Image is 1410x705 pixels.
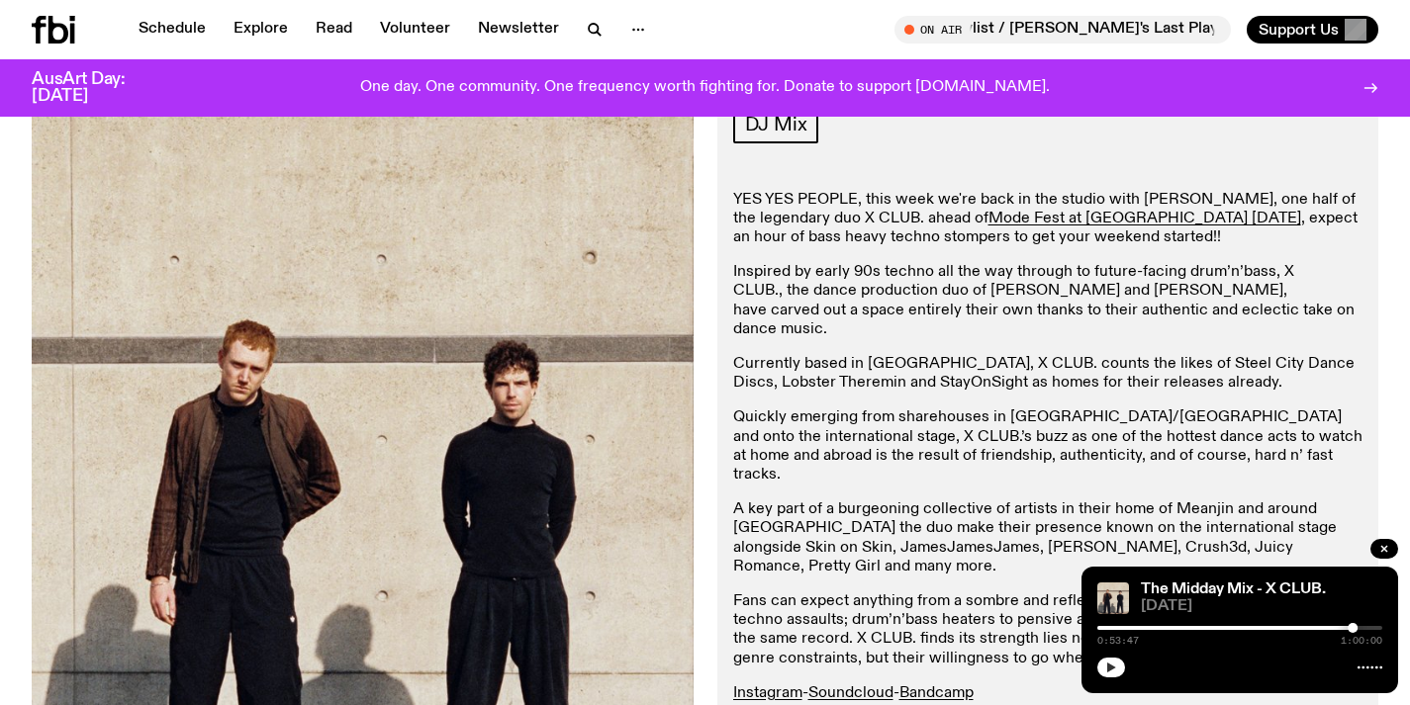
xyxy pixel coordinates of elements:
[1341,636,1382,646] span: 1:00:00
[1141,599,1382,614] span: [DATE]
[733,685,802,701] a: Instagram
[733,106,819,143] a: DJ Mix
[894,16,1231,44] button: On AirThe Playlist / [PERSON_NAME]'s Last Playlist :'( w/ [PERSON_NAME], [PERSON_NAME], [PERSON_N...
[127,16,218,44] a: Schedule
[1097,636,1139,646] span: 0:53:47
[368,16,462,44] a: Volunteer
[1259,21,1339,39] span: Support Us
[733,355,1363,393] p: Currently based in [GEOGRAPHIC_DATA], X CLUB. counts the likes of Steel City Dance Discs, Lobster...
[733,684,1363,703] p: - -
[733,191,1363,248] p: YES YES PEOPLE, this week we're back in the studio with [PERSON_NAME], one half of the legendary ...
[899,685,974,701] a: Bandcamp
[360,79,1050,97] p: One day. One community. One frequency worth fighting for. Donate to support [DOMAIN_NAME].
[1247,16,1378,44] button: Support Us
[1141,581,1326,597] a: The Midday Mix - X CLUB.
[304,16,364,44] a: Read
[733,592,1363,668] p: Fans can expect anything from a sombre and reflective vocal-driven trance track to allout techno ...
[733,408,1363,485] p: Quickly emerging from sharehouses in [GEOGRAPHIC_DATA]/[GEOGRAPHIC_DATA] and onto the internation...
[988,211,1301,226] a: Mode Fest at [GEOGRAPHIC_DATA] [DATE]
[32,71,158,105] h3: AusArt Day: [DATE]
[222,16,300,44] a: Explore
[745,114,807,135] span: DJ Mix
[733,500,1363,576] p: A key part of a burgeoning collective of artists in their home of Meanjin and around [GEOGRAPHIC_...
[733,263,1363,339] p: Inspired by early 90s techno all the way through to future-facing drum’n’bass, X CLUB., the dance...
[466,16,571,44] a: Newsletter
[808,685,893,701] a: Soundcloud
